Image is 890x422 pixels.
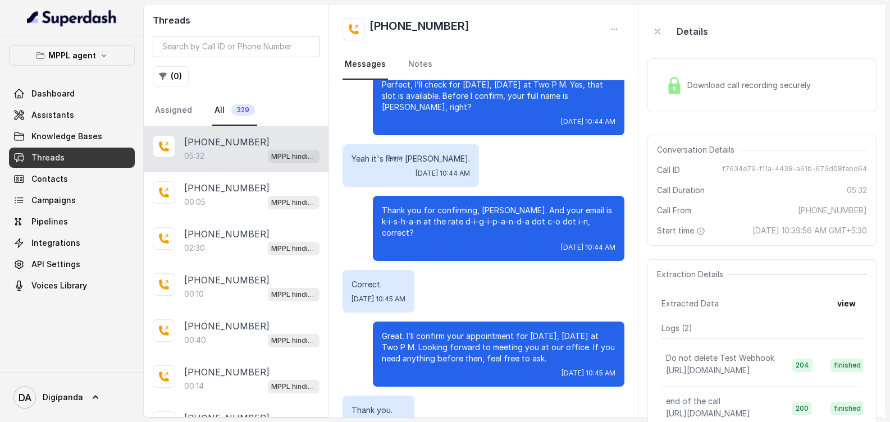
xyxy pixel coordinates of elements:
[9,105,135,125] a: Assistants
[184,288,204,300] p: 00:10
[31,280,87,291] span: Voices Library
[352,279,405,290] p: Correct.
[184,135,270,149] p: [PHONE_NUMBER]
[830,293,862,314] button: view
[31,259,80,270] span: API Settings
[406,49,435,80] a: Notes
[31,195,76,206] span: Campaigns
[9,254,135,274] a: API Settings
[153,95,194,126] a: Assigned
[352,405,405,416] p: Thank you.
[271,151,316,162] p: MPPL hindi-english assistant
[382,79,615,113] p: Perfect, I’ll check for [DATE], [DATE] at Two P M. Yes, that slot is available. Before I confirm,...
[271,243,316,254] p: MPPL hindi-english assistant
[830,402,864,415] span: finished
[153,36,320,57] input: Search by Call ID or Phone Number
[271,197,316,208] p: MPPL hindi-english assistant
[657,185,705,196] span: Call Duration
[9,212,135,232] a: Pipelines
[657,269,728,280] span: Extraction Details
[9,233,135,253] a: Integrations
[9,276,135,296] a: Voices Library
[184,380,204,392] p: 00:14
[31,152,65,163] span: Threads
[9,126,135,146] a: Knowledge Bases
[661,298,719,309] span: Extracted Data
[212,95,257,126] a: All329
[666,365,750,375] span: [URL][DOMAIN_NAME]
[31,131,102,142] span: Knowledge Bases
[722,164,867,176] span: f7634e79-f11a-4438-a61b-673d08febd64
[153,95,320,126] nav: Tabs
[31,88,75,99] span: Dashboard
[666,409,750,418] span: [URL][DOMAIN_NAME]
[271,381,316,392] p: MPPL hindi-english assistant
[184,196,206,208] p: 00:05
[184,227,270,241] p: [PHONE_NUMBER]
[184,150,204,162] p: 05:32
[19,392,31,403] text: DA
[382,331,615,364] p: Great. I’ll confirm your appointment for [DATE], [DATE] at Two P M. Looking forward to meeting yo...
[153,13,320,27] h2: Threads
[9,169,135,189] a: Contacts
[657,205,691,216] span: Call From
[271,289,316,300] p: MPPL hindi-english assistant
[9,148,135,168] a: Threads
[48,49,96,62] p: MPPL agent
[231,104,255,116] span: 329
[343,49,388,80] a: Messages
[798,205,867,216] span: [PHONE_NUMBER]
[657,144,739,155] span: Conversation Details
[31,237,80,249] span: Integrations
[687,80,815,91] span: Download call recording securely
[562,369,615,378] span: [DATE] 10:45 AM
[666,352,774,364] p: Do not delete Test Webhook
[184,181,270,195] p: [PHONE_NUMBER]
[677,25,708,38] p: Details
[9,382,135,413] a: Digipanda
[382,205,615,238] p: Thank you for confirming, [PERSON_NAME]. And your email is k-i-s-h-a-n at the rate d-i-g-i-p-a-n-...
[31,109,74,121] span: Assistants
[561,243,615,252] span: [DATE] 10:44 AM
[830,359,864,372] span: finished
[153,66,189,86] button: (0)
[847,185,867,196] span: 05:32
[666,77,683,94] img: Lock Icon
[9,84,135,104] a: Dashboard
[661,323,862,334] p: Logs ( 2 )
[27,9,117,27] img: light.svg
[9,190,135,210] a: Campaigns
[31,173,68,185] span: Contacts
[184,334,206,346] p: 00:40
[9,45,135,66] button: MPPL agent
[31,216,68,227] span: Pipelines
[416,169,470,178] span: [DATE] 10:44 AM
[352,153,470,164] p: Yeah it's किशन [PERSON_NAME].
[184,365,270,379] p: [PHONE_NUMBER]
[343,49,624,80] nav: Tabs
[752,225,867,236] span: [DATE] 10:39:56 AM GMT+5:30
[561,117,615,126] span: [DATE] 10:44 AM
[792,402,812,415] span: 200
[271,335,316,346] p: MPPL hindi-english assistant
[184,319,270,333] p: [PHONE_NUMBER]
[369,18,469,40] h2: [PHONE_NUMBER]
[184,242,205,254] p: 02:30
[657,225,708,236] span: Start time
[792,359,813,372] span: 204
[657,164,680,176] span: Call ID
[352,295,405,304] span: [DATE] 10:45 AM
[666,396,720,407] p: end of the call
[184,273,270,287] p: [PHONE_NUMBER]
[43,392,83,403] span: Digipanda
